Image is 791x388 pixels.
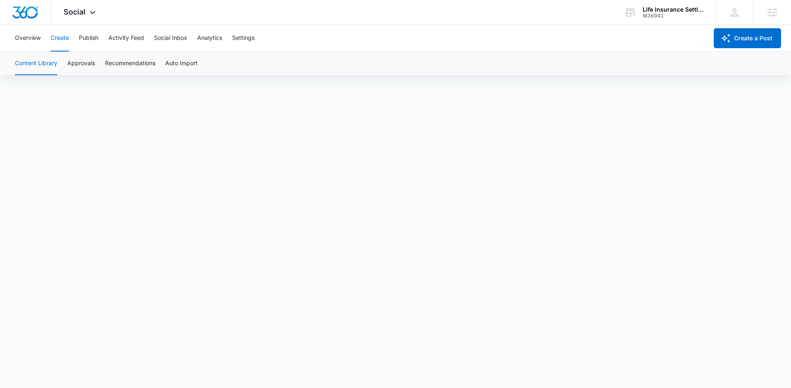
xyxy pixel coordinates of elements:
button: Recommendations [105,52,155,75]
button: Analytics [197,25,222,52]
button: Approvals [67,52,95,75]
button: Create a Post [714,28,781,48]
span: Social [64,7,86,16]
button: Social Inbox [154,25,187,52]
button: Auto Import [165,52,198,75]
div: account name [643,6,703,13]
button: Overview [15,25,41,52]
button: Create [51,25,69,52]
button: Activity Feed [108,25,144,52]
button: Publish [79,25,98,52]
button: Content Library [15,52,57,75]
button: Settings [232,25,255,52]
div: account id [643,13,703,19]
